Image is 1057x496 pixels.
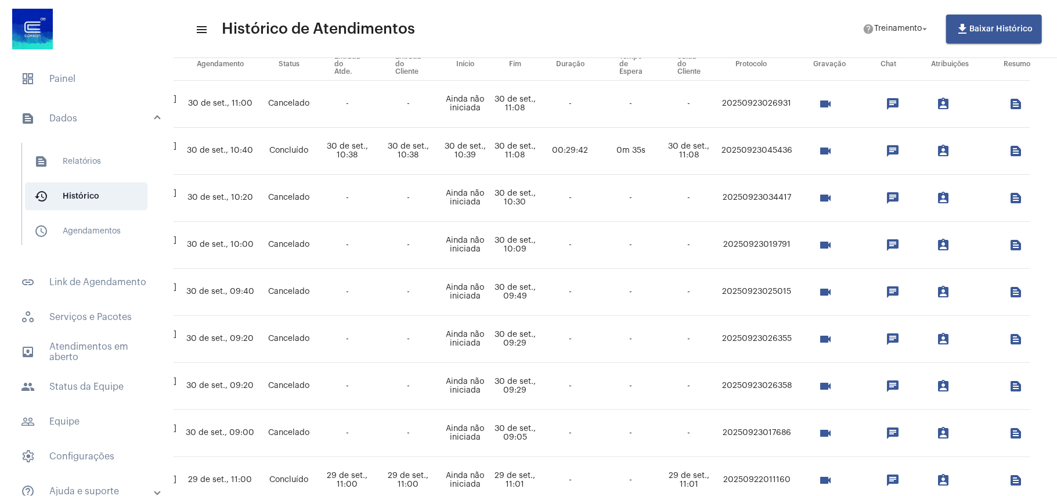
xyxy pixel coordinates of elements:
[539,410,602,457] td: -
[179,81,261,128] td: 30 de set., 11:00
[863,23,874,35] mat-icon: help
[378,128,439,175] td: 30 de set., 10:38
[492,269,539,316] td: 30 de set., 09:49
[7,137,174,261] div: sidenav iconDados
[492,81,539,128] td: 30 de set., 11:08
[917,422,983,445] mat-chip-list: selection
[34,224,48,238] mat-icon: sidenav icon
[936,473,950,487] mat-icon: assignment_ind
[818,285,832,299] mat-icon: videocam
[539,175,602,222] td: -
[439,81,492,128] td: Ainda não iniciada
[261,316,317,363] td: Cancelado
[179,222,261,269] td: 30 de set., 10:00
[718,222,796,269] td: 20250923019791
[989,469,1030,492] mat-chip-list: selection
[12,408,162,436] span: Equipe
[12,443,162,470] span: Configurações
[946,15,1042,44] button: Baixar Histórico
[317,363,378,410] td: -
[7,100,174,137] mat-expansion-panel-header: sidenav iconDados
[866,139,911,163] mat-chip-list: selection
[799,92,860,116] mat-chip-list: selection
[886,285,900,299] mat-icon: chat
[866,375,911,398] mat-chip-list: selection
[936,332,950,346] mat-icon: assignment_ind
[886,379,900,393] mat-icon: chat
[660,128,718,175] td: 30 de set., 11:08
[602,81,660,128] td: -
[439,410,492,457] td: Ainda não iniciada
[439,222,492,269] td: Ainda não iniciada
[660,410,718,457] td: -
[917,469,983,492] mat-chip-list: selection
[799,328,860,351] mat-chip-list: selection
[179,363,261,410] td: 30 de set., 09:20
[261,269,317,316] td: Cancelado
[955,22,969,36] mat-icon: file_download
[660,363,718,410] td: -
[317,128,378,175] td: 30 de set., 10:38
[492,410,539,457] td: 30 de set., 09:05
[886,426,900,440] mat-icon: chat
[936,97,950,111] mat-icon: assignment_ind
[917,186,983,210] mat-chip-list: selection
[989,92,1030,116] mat-chip-list: selection
[989,375,1030,398] mat-chip-list: selection
[936,426,950,440] mat-icon: assignment_ind
[799,186,860,210] mat-chip-list: selection
[12,373,162,401] span: Status da Equipe
[718,316,796,363] td: 20250923026355
[179,128,261,175] td: 30 de set., 10:40
[955,25,1033,33] span: Baixar Histórico
[12,268,162,296] span: Link de Agendamento
[1009,332,1023,346] mat-icon: text_snippet_outlined
[660,269,718,316] td: -
[378,48,439,81] th: Entrada do Cliente
[917,375,983,398] mat-chip-list: selection
[539,269,602,316] td: -
[799,139,860,163] mat-chip-list: selection
[818,191,832,205] mat-icon: videocam
[179,316,261,363] td: 30 de set., 09:20
[317,316,378,363] td: -
[936,238,950,252] mat-icon: assignment_ind
[718,269,796,316] td: 20250923025015
[936,144,950,158] mat-icon: assignment_ind
[179,410,261,457] td: 30 de set., 09:00
[917,328,983,351] mat-chip-list: selection
[12,303,162,331] span: Serviços e Pacotes
[660,81,718,128] td: -
[602,175,660,222] td: -
[1009,285,1023,299] mat-icon: text_snippet_outlined
[179,269,261,316] td: 30 de set., 09:40
[492,222,539,269] td: 30 de set., 10:09
[856,17,937,41] button: Treinamento
[863,48,914,81] th: Chat
[818,332,832,346] mat-icon: videocam
[492,175,539,222] td: 30 de set., 10:30
[799,422,860,445] mat-chip-list: selection
[34,154,48,168] mat-icon: sidenav icon
[602,363,660,410] td: -
[1009,379,1023,393] mat-icon: text_snippet_outlined
[12,338,162,366] span: Atendimentos em aberto
[989,186,1030,210] mat-chip-list: selection
[12,65,162,93] span: Painel
[1009,426,1023,440] mat-icon: text_snippet_outlined
[866,422,911,445] mat-chip-list: selection
[195,23,207,37] mat-icon: sidenav icon
[602,128,660,175] td: 0m 35s
[866,469,911,492] mat-chip-list: selection
[874,25,922,33] span: Treinamento
[539,222,602,269] td: -
[818,426,832,440] mat-icon: videocam
[21,380,35,394] mat-icon: sidenav icon
[866,233,911,257] mat-chip-list: selection
[21,275,35,289] mat-icon: sidenav icon
[25,217,147,245] span: Agendamentos
[886,97,900,111] mat-icon: chat
[718,81,796,128] td: 20250923026931
[866,92,911,116] mat-chip-list: selection
[21,450,35,463] span: sidenav icon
